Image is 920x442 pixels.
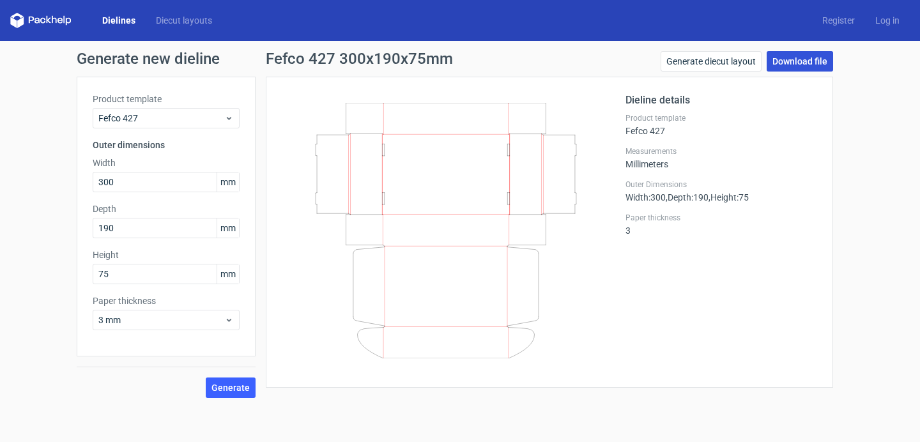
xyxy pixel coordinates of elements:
[93,156,240,169] label: Width
[93,294,240,307] label: Paper thickness
[709,192,749,202] span: , Height : 75
[625,192,666,202] span: Width : 300
[625,113,817,123] label: Product template
[625,213,817,236] div: 3
[146,14,222,27] a: Diecut layouts
[625,213,817,223] label: Paper thickness
[812,14,865,27] a: Register
[92,14,146,27] a: Dielines
[217,218,239,238] span: mm
[625,113,817,136] div: Fefco 427
[211,383,250,392] span: Generate
[77,51,843,66] h1: Generate new dieline
[625,93,817,108] h2: Dieline details
[666,192,709,202] span: , Depth : 190
[625,179,817,190] label: Outer Dimensions
[625,146,817,169] div: Millimeters
[661,51,762,72] a: Generate diecut layout
[206,377,256,398] button: Generate
[98,314,224,326] span: 3 mm
[865,14,910,27] a: Log in
[625,146,817,156] label: Measurements
[93,202,240,215] label: Depth
[217,172,239,192] span: mm
[217,264,239,284] span: mm
[266,51,453,66] h1: Fefco 427 300x190x75mm
[93,93,240,105] label: Product template
[767,51,833,72] a: Download file
[93,139,240,151] h3: Outer dimensions
[93,248,240,261] label: Height
[98,112,224,125] span: Fefco 427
